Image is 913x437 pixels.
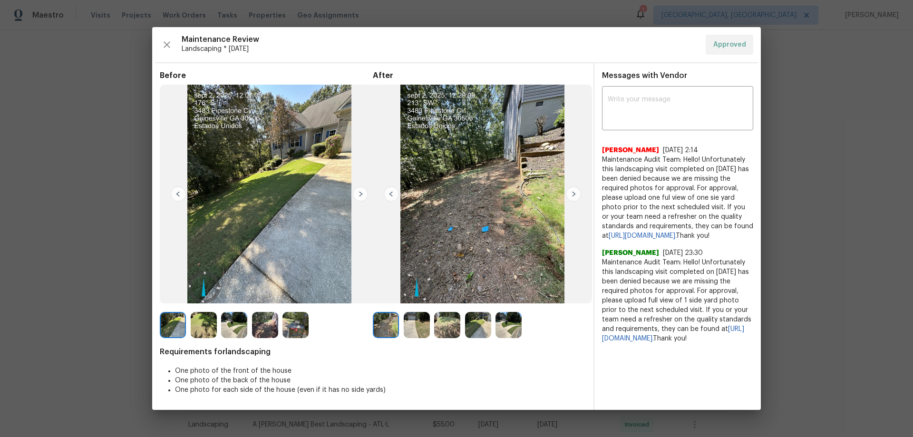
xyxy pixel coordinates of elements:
span: Before [160,71,373,80]
img: left-chevron-button-url [171,186,186,202]
span: Maintenance Audit Team: Hello! Unfortunately this landscaping visit completed on [DATE] has been ... [602,258,753,343]
img: right-chevron-button-url [353,186,368,202]
span: Maintenance Review [182,35,698,44]
li: One photo of the front of the house [175,366,586,376]
img: left-chevron-button-url [384,186,399,202]
span: After [373,71,586,80]
span: Landscaping * [DATE] [182,44,698,54]
span: [DATE] 2:14 [663,147,698,154]
span: [PERSON_NAME] [602,146,659,155]
a: [URL][DOMAIN_NAME]. [609,233,676,239]
span: Requirements for landscaping [160,347,586,357]
li: One photo of the back of the house [175,376,586,385]
span: [DATE] 23:30 [663,250,703,256]
span: [PERSON_NAME] [602,248,659,258]
span: Messages with Vendor [602,72,687,79]
span: Maintenance Audit Team: Hello! Unfortunately this landscaping visit completed on [DATE] has been ... [602,155,753,241]
img: right-chevron-button-url [566,186,581,202]
li: One photo for each side of the house (even if it has no side yards) [175,385,586,395]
